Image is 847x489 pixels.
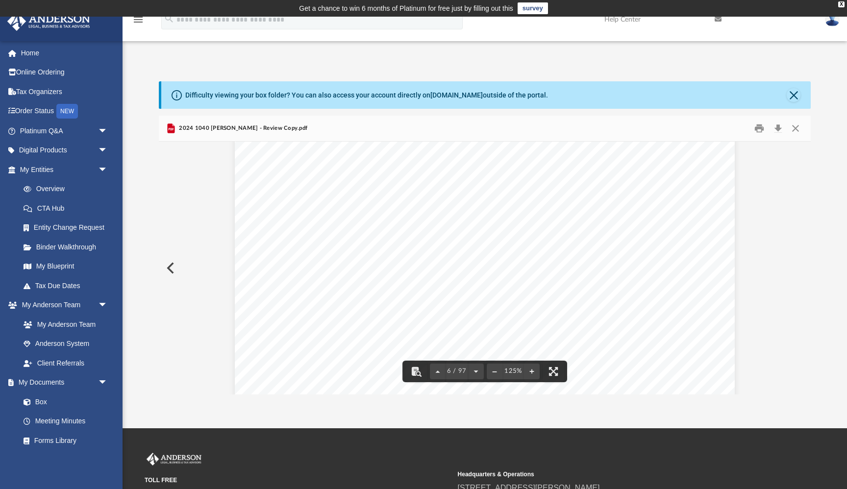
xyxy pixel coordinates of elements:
[7,141,123,160] a: Digital Productsarrow_drop_down
[294,165,658,173] span: Please sign and return Form 8879 to our office. We will then transmit your return electronically ...
[159,142,811,394] div: File preview
[294,390,380,398] span: No payment is required.
[177,124,307,133] span: 2024 1040 [PERSON_NAME] - Review Copy.pdf
[294,272,327,281] span: the MRS.
[294,291,576,299] span: No payment is required as you are to receive a refund in the amount of $7816.
[159,254,180,282] button: Previous File
[446,368,468,374] span: 6 / 97
[14,315,113,334] a: My Anderson Team
[825,12,840,26] img: User Pic
[56,104,78,119] div: NEW
[458,470,764,479] small: Headquarters & Operations
[14,257,118,276] a: My Blueprint
[98,141,118,161] span: arrow_drop_down
[787,121,804,136] button: Close
[132,14,144,25] i: menu
[294,192,559,200] span: No payment is required as you are due a refund in the amount of $24819.
[769,121,787,136] button: Download
[294,255,675,263] span: This return has been prepared for electronic filing. Please sign, date, and return federal Form 8...
[446,361,468,382] button: 6 / 97
[185,90,548,100] div: Difficulty viewing your box folder? You can also access your account directly on outside of the p...
[7,373,118,392] a: My Documentsarrow_drop_down
[294,156,659,164] span: This return has been prepared for electronic filing and the practitioner PIN program has been ele...
[4,12,93,31] img: Anderson Advisors Platinum Portal
[98,373,118,393] span: arrow_drop_down
[132,19,144,25] a: menu
[7,121,123,141] a: Platinum Q&Aarrow_drop_down
[98,160,118,180] span: arrow_drop_down
[405,361,427,382] button: Toggle findbar
[518,2,548,14] a: survey
[14,353,118,373] a: Client Referrals
[159,116,811,394] div: Preview
[294,237,431,245] span: [US_STATE] INCOME TAX RETURN:
[7,43,123,63] a: Home
[294,173,690,182] span: IRS. If after three weeks you have not received your refund, you may contact the IRS at [PHONE_NU...
[468,361,484,382] button: Next page
[14,179,123,199] a: Overview
[787,88,800,102] button: Close
[7,82,123,101] a: Tax Organizers
[294,336,430,344] span: [US_STATE] INCOME TAX RETURN:
[430,361,446,382] button: Previous page
[294,309,662,317] span: Your refund will be deposited directly into your account ending in 4909. Refer to Form 1040ME on the
[14,198,123,218] a: CTA Hub
[524,361,540,382] button: Zoom in
[14,431,113,450] a: Forms Library
[14,412,118,431] a: Meeting Minutes
[294,138,423,146] span: FEDERAL INCOME TAX RETURN:
[430,91,483,99] a: [DOMAIN_NAME]
[7,295,118,315] a: My Anderson Teamarrow_drop_down
[159,142,811,394] div: Document Viewer
[7,63,123,82] a: Online Ordering
[294,354,675,362] span: This return has been prepared for electronic filing. Please sign, date, and return federal Form 8...
[294,264,672,272] span: office. We will then submit your electronic return to the MRS. Do not mail the paper copy of the ...
[14,218,123,238] a: Entity Change Request
[750,121,770,136] button: Print
[98,295,118,316] span: arrow_drop_down
[7,160,123,179] a: My Entitiesarrow_drop_down
[98,121,118,141] span: arrow_drop_down
[145,453,203,465] img: Anderson Advisors Platinum Portal
[294,318,516,326] span: Direct Deposit/Debit Report for complete account information.
[14,450,118,470] a: Notarize
[294,219,492,227] span: Deposit/Debit Report for complete account information.
[299,2,513,14] div: Get a chance to win 6 months of Platinum for free just by filling out this
[543,361,564,382] button: Enter fullscreen
[14,392,113,412] a: Box
[14,237,123,257] a: Binder Walkthrough
[838,1,845,7] div: close
[164,13,174,24] i: search
[502,368,524,374] div: Current zoom level
[487,361,502,382] button: Zoom out
[14,334,118,354] a: Anderson System
[294,363,670,371] span: office. We will then submit your electronic return to the RIDOT. Do not mail the paper copy of th...
[14,276,123,295] a: Tax Due Dates
[7,101,123,122] a: Order StatusNEW
[294,210,673,218] span: Your refund will be deposited directly into your account ending in 4909. Refer to Form 1040 on th...
[145,476,451,485] small: TOLL FREE
[294,371,344,380] span: to the RIDOT.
